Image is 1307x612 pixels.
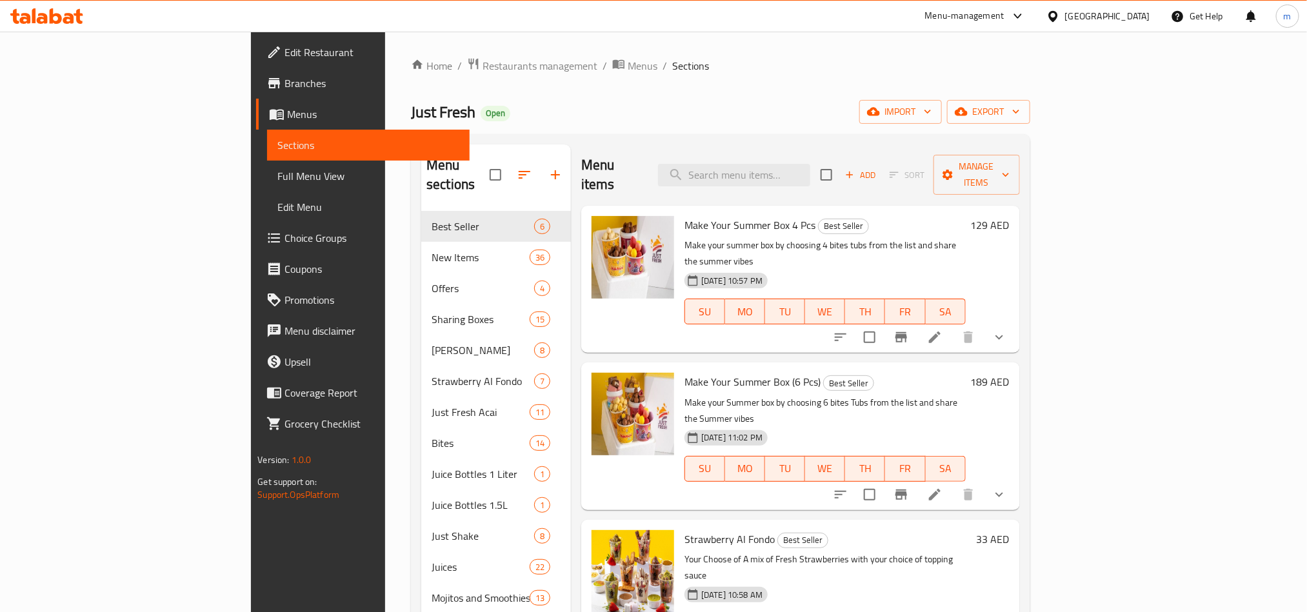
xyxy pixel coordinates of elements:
[284,385,459,400] span: Coverage Report
[535,499,550,511] span: 1
[432,311,530,327] span: Sharing Boxes
[481,106,510,121] div: Open
[810,302,840,321] span: WE
[277,199,459,215] span: Edit Menu
[859,100,942,124] button: import
[770,459,800,478] span: TU
[421,242,571,273] div: New Items36
[481,108,510,119] span: Open
[696,431,768,444] span: [DATE] 11:02 PM
[886,479,917,510] button: Branch-specific-item
[534,497,550,513] div: items
[256,377,469,408] a: Coverage Report
[256,68,469,99] a: Branches
[534,528,550,544] div: items
[535,375,550,388] span: 7
[684,456,725,482] button: SU
[432,250,530,265] span: New Items
[421,551,571,582] div: Juices22
[256,37,469,68] a: Edit Restaurant
[953,479,984,510] button: delete
[482,161,509,188] span: Select all sections
[432,528,534,544] span: Just Shake
[890,302,920,321] span: FR
[684,529,775,549] span: Strawberry Al Fondo
[819,219,868,233] span: Best Seller
[818,219,869,234] div: Best Seller
[684,395,966,427] p: Make your Summer box by choosing 6 bites Tubs from the list and share the Summer vibes
[530,435,550,451] div: items
[581,155,643,194] h2: Menu items
[257,486,339,503] a: Support.OpsPlatform
[284,354,459,370] span: Upsell
[421,335,571,366] div: [PERSON_NAME]8
[663,58,667,74] li: /
[925,8,1004,24] div: Menu-management
[432,404,530,420] div: Just Fresh Acai
[432,559,530,575] span: Juices
[530,250,550,265] div: items
[421,211,571,242] div: Best Seller6
[628,58,657,74] span: Menus
[885,299,925,324] button: FR
[696,589,768,601] span: [DATE] 10:58 AM
[953,322,984,353] button: delete
[813,161,840,188] span: Select section
[535,468,550,480] span: 1
[824,376,873,391] span: Best Seller
[971,373,1010,391] h6: 189 AED
[540,159,571,190] button: Add section
[277,168,459,184] span: Full Menu View
[684,237,966,270] p: Make your summer box by choosing 4 bites tubs from the list and share the summer vibes
[432,590,530,606] span: Mojitos and Smoothies
[947,100,1030,124] button: export
[534,373,550,389] div: items
[509,159,540,190] span: Sort sections
[885,456,925,482] button: FR
[530,313,550,326] span: 15
[927,487,943,502] a: Edit menu item
[292,451,312,468] span: 1.0.0
[256,346,469,377] a: Upsell
[845,299,885,324] button: TH
[696,275,768,287] span: [DATE] 10:57 PM
[684,215,815,235] span: Make Your Summer Box 4 Pcs
[690,302,720,321] span: SU
[870,104,932,120] span: import
[890,459,920,478] span: FR
[765,299,805,324] button: TU
[765,456,805,482] button: TU
[530,311,550,327] div: items
[432,219,534,234] span: Best Seller
[684,372,821,391] span: Make Your Summer Box (6 Pcs)
[530,590,550,606] div: items
[277,137,459,153] span: Sections
[432,497,534,513] span: Juice Bottles 1.5L
[284,323,459,339] span: Menu disclaimer
[992,330,1007,345] svg: Show Choices
[256,222,469,253] a: Choice Groups
[432,466,534,482] span: Juice Bottles 1 Liter
[257,473,317,490] span: Get support on:
[421,520,571,551] div: Just Shake8
[658,164,810,186] input: search
[825,479,856,510] button: sort-choices
[845,456,885,482] button: TH
[432,342,534,358] span: [PERSON_NAME]
[284,230,459,246] span: Choice Groups
[467,57,597,74] a: Restaurants management
[530,592,550,604] span: 13
[256,253,469,284] a: Coupons
[933,155,1020,195] button: Manage items
[984,322,1015,353] button: show more
[992,487,1007,502] svg: Show Choices
[770,302,800,321] span: TU
[432,281,534,296] span: Offers
[284,292,459,308] span: Promotions
[535,530,550,542] span: 8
